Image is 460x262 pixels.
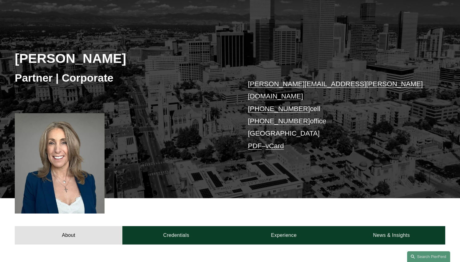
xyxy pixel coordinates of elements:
a: News & Insights [338,226,445,245]
h2: [PERSON_NAME] [15,50,230,66]
h3: Partner | Corporate [15,71,230,85]
a: Credentials [122,226,230,245]
a: [PHONE_NUMBER] [248,117,310,125]
a: About [15,226,122,245]
a: Experience [230,226,338,245]
p: cell office [GEOGRAPHIC_DATA] – [248,78,427,152]
a: vCard [266,142,284,150]
a: PDF [248,142,262,150]
a: [PERSON_NAME][EMAIL_ADDRESS][PERSON_NAME][DOMAIN_NAME] [248,80,423,100]
a: [PHONE_NUMBER] [248,105,310,113]
a: Search this site [407,251,450,262]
